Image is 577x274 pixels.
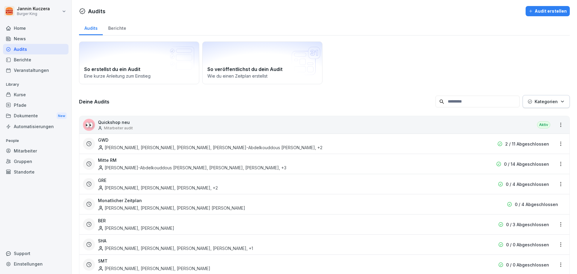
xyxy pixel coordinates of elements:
[3,121,69,132] a: Automatisierungen
[3,110,69,122] a: DokumenteNew
[98,225,174,231] div: [PERSON_NAME], [PERSON_NAME]
[3,33,69,44] a: News
[3,167,69,177] a: Standorte
[104,125,133,131] p: Mitarbeiter audit
[3,248,69,259] div: Support
[506,242,549,248] p: 0 / 0 Abgeschlossen
[84,73,194,79] p: Eine kurze Anleitung zum Einstieg
[3,89,69,100] a: Kurse
[3,100,69,110] a: Pfade
[98,205,245,211] div: [PERSON_NAME], [PERSON_NAME], [PERSON_NAME] [PERSON_NAME]
[3,156,69,167] a: Gruppen
[535,98,558,105] p: Kategorien
[98,137,108,143] h3: GWD
[523,95,570,108] button: Kategorien
[79,42,199,84] a: So erstellst du ein AuditEine kurze Anleitung zum Einstieg
[3,44,69,54] a: Audits
[98,265,210,272] div: [PERSON_NAME], [PERSON_NAME], [PERSON_NAME]
[17,12,50,16] p: Burger King
[84,66,194,73] h2: So erstellst du ein Audit
[98,245,253,251] div: [PERSON_NAME], [PERSON_NAME], [PERSON_NAME], [PERSON_NAME] , +1
[79,20,103,35] a: Audits
[17,6,50,11] p: Jannin Kuczera
[202,42,322,84] a: So veröffentlichst du dein AuditWie du einen Zeitplan erstellst
[83,119,95,131] div: 👀
[3,259,69,269] a: Einstellungen
[207,73,317,79] p: Wie du einen Zeitplan erstellst
[3,146,69,156] a: Mitarbeiter
[98,258,108,264] h3: SMT
[3,136,69,146] p: People
[504,161,549,167] p: 0 / 14 Abgeschlossen
[529,8,567,14] div: Audit erstellen
[103,20,131,35] a: Berichte
[505,141,549,147] p: 2 / 11 Abgeschlossen
[506,181,549,187] p: 0 / 4 Abgeschlossen
[98,177,106,183] h3: GRE
[3,110,69,122] div: Dokumente
[98,185,218,191] div: [PERSON_NAME], [PERSON_NAME], [PERSON_NAME] , +2
[79,98,432,105] h3: Deine Audits
[537,121,550,128] div: Aktiv
[526,6,570,16] button: Audit erstellen
[3,80,69,89] p: Library
[3,65,69,75] a: Veranstaltungen
[98,144,322,151] div: [PERSON_NAME], [PERSON_NAME], [PERSON_NAME], [PERSON_NAME]-Abdelkouddous [PERSON_NAME] , +2
[98,165,286,171] div: [PERSON_NAME]-Abdelkouddous [PERSON_NAME], [PERSON_NAME], [PERSON_NAME] , +3
[98,217,106,224] h3: BER
[506,262,549,268] p: 0 / 0 Abgeschlossen
[56,112,67,119] div: New
[3,54,69,65] a: Berichte
[98,197,142,204] h3: Monatlicher Zeitplan
[3,23,69,33] a: Home
[515,201,558,208] p: 0 / 4 Abgeschlossen
[88,7,105,15] h1: Audits
[98,238,106,244] h3: SHA
[207,66,317,73] h2: So veröffentlichst du dein Audit
[506,221,549,228] p: 0 / 3 Abgeschlossen
[98,157,117,163] h3: Mitte RM
[98,119,133,125] p: Quickshop neu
